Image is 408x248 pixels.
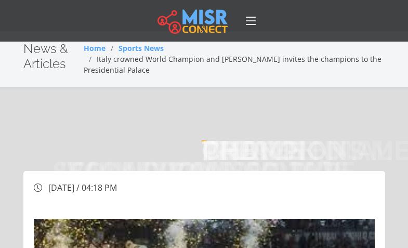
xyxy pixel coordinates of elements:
a: Sports News [119,43,164,53]
a: Home [84,43,106,53]
span: [DATE] / 04:18 PM [48,182,117,193]
span: Italy crowned World Champion and [PERSON_NAME] invites the champions to the Presidential Palace [84,54,381,75]
span: News & Articles [23,41,68,71]
img: main.misr_connect [157,8,227,34]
